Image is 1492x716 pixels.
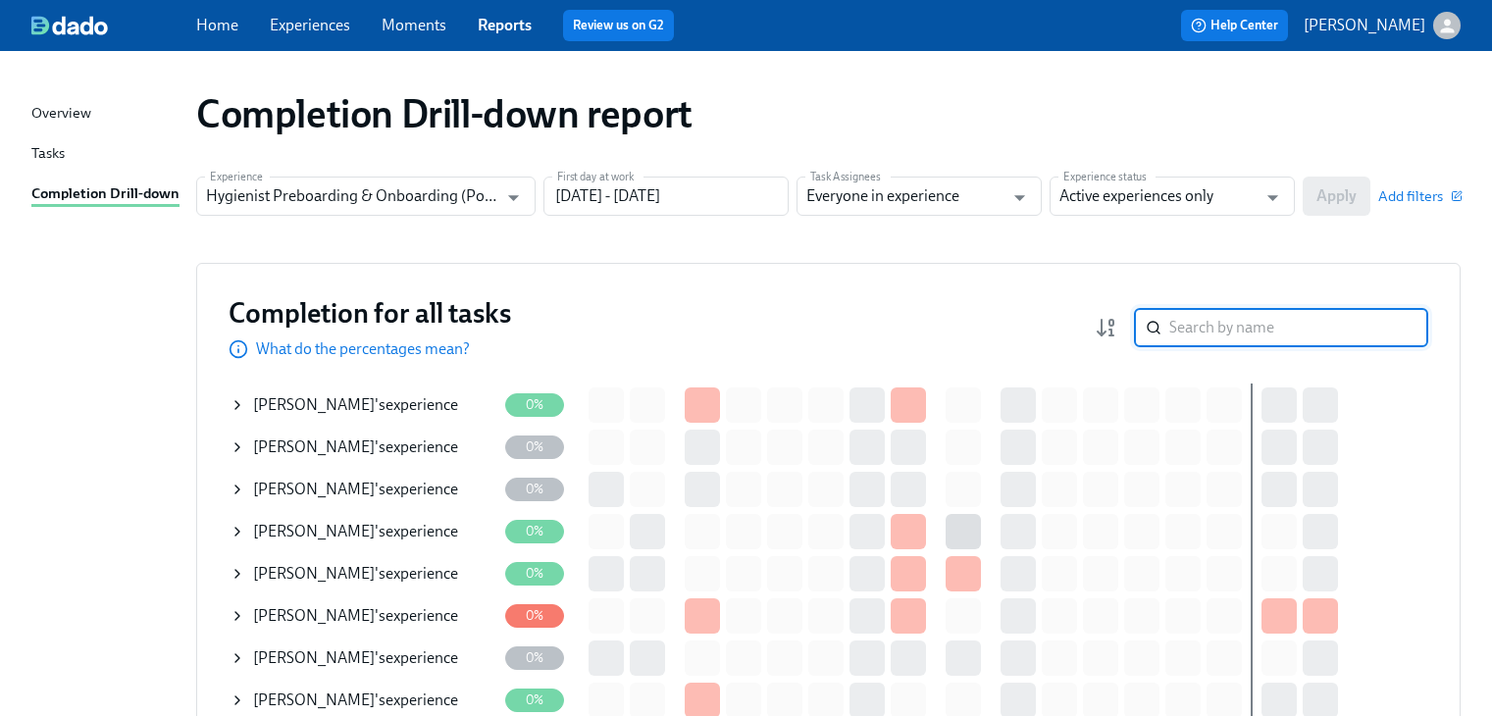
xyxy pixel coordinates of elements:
div: First day at work • day 29 [1248,513,1256,549]
a: Overview [31,102,180,127]
span: [PERSON_NAME] [253,395,375,414]
span: 0% [514,524,555,538]
button: Review us on G2 [563,10,674,41]
span: 0% [514,692,555,707]
button: Add filters [1378,186,1461,206]
span: [PERSON_NAME] [253,522,375,540]
div: 's experience [253,690,458,711]
div: [PERSON_NAME]'sexperience [230,512,496,551]
a: Reports [478,16,532,34]
button: [PERSON_NAME] [1304,12,1461,39]
div: Tasks [31,142,65,167]
div: First day at work • day 29 [1248,429,1256,465]
div: [PERSON_NAME]'sexperience [230,428,496,467]
div: Overview [31,102,91,127]
span: Help Center [1191,16,1278,35]
div: First day at work • day 29 [1248,555,1256,591]
div: First day at work • day 29 [1248,597,1256,634]
div: First day at work • day 29 [1248,639,1256,676]
span: [PERSON_NAME] [253,437,375,456]
button: Help Center [1181,10,1288,41]
div: [PERSON_NAME]'sexperience [230,596,496,636]
button: Open [498,182,529,213]
button: Open [1004,182,1035,213]
span: 0% [514,566,555,581]
span: [PERSON_NAME] [253,606,375,625]
span: 0% [514,397,555,412]
div: [PERSON_NAME]'sexperience [230,554,496,593]
h3: Completion for all tasks [229,295,511,331]
a: Experiences [270,16,350,34]
div: 's experience [253,605,458,627]
div: [PERSON_NAME]'sexperience [230,470,496,509]
span: 0% [514,608,555,623]
div: 's experience [253,647,458,669]
span: [PERSON_NAME] [253,648,375,667]
span: [PERSON_NAME] [253,690,375,709]
div: 's experience [253,394,458,416]
div: 's experience [253,563,458,585]
div: [PERSON_NAME]'sexperience [230,639,496,678]
a: dado [31,16,196,35]
a: Moments [382,16,446,34]
div: [PERSON_NAME]'sexperience [230,385,496,425]
h1: Completion Drill-down report [196,90,693,137]
div: 's experience [253,479,458,500]
span: [PERSON_NAME] [253,564,375,583]
span: 0% [514,650,555,665]
div: First day at work • day 29 [1248,386,1256,423]
p: What do the percentages mean? [256,338,470,360]
a: Home [196,16,238,34]
input: Search by name [1169,308,1428,347]
div: First day at work • day 29 [1248,471,1256,507]
p: [PERSON_NAME] [1304,15,1425,36]
div: 's experience [253,521,458,542]
a: Tasks [31,142,180,167]
a: Completion Drill-down [31,182,180,207]
img: dado [31,16,108,35]
span: 0% [514,482,555,496]
span: [PERSON_NAME] [253,480,375,498]
span: 0% [514,439,555,454]
div: 's experience [253,436,458,458]
button: Open [1258,182,1288,213]
a: Review us on G2 [573,16,664,35]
